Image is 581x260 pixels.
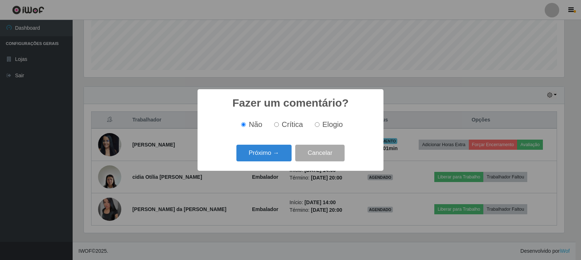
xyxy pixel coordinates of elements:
h2: Fazer um comentário? [232,96,349,110]
span: Elogio [322,120,343,128]
input: Crítica [274,122,279,127]
span: Crítica [282,120,303,128]
input: Não [241,122,246,127]
button: Próximo → [236,145,292,162]
button: Cancelar [295,145,345,162]
input: Elogio [315,122,320,127]
span: Não [249,120,262,128]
